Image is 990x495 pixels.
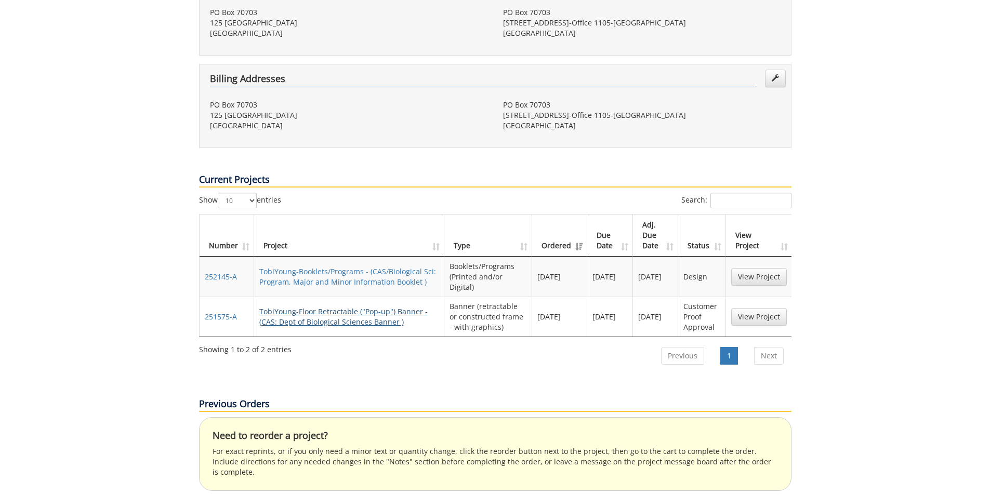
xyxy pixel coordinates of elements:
th: Status: activate to sort column ascending [678,215,725,257]
th: Project: activate to sort column ascending [254,215,445,257]
p: PO Box 70703 [503,100,781,110]
th: Adj. Due Date: activate to sort column ascending [633,215,679,257]
input: Search: [710,193,791,208]
a: View Project [731,308,787,326]
p: PO Box 70703 [210,100,487,110]
div: Showing 1 to 2 of 2 entries [199,340,292,355]
p: PO Box 70703 [503,7,781,18]
th: Due Date: activate to sort column ascending [587,215,633,257]
label: Search: [681,193,791,208]
p: For exact reprints, or if you only need a minor text or quantity change, click the reorder button... [213,446,778,477]
td: Customer Proof Approval [678,297,725,337]
p: [GEOGRAPHIC_DATA] [210,121,487,131]
p: Previous Orders [199,397,791,412]
td: [DATE] [633,297,679,337]
h4: Billing Addresses [210,74,756,87]
p: 125 [GEOGRAPHIC_DATA] [210,110,487,121]
a: 1 [720,347,738,365]
td: Booklets/Programs (Printed and/or Digital) [444,257,532,297]
h4: Need to reorder a project? [213,431,778,441]
p: [STREET_ADDRESS]-Office 1105-[GEOGRAPHIC_DATA] [503,18,781,28]
label: Show entries [199,193,281,208]
td: [DATE] [587,297,633,337]
p: Current Projects [199,173,791,188]
td: [DATE] [633,257,679,297]
p: 125 [GEOGRAPHIC_DATA] [210,18,487,28]
p: PO Box 70703 [210,7,487,18]
a: Next [754,347,784,365]
a: Edit Addresses [765,70,786,87]
th: View Project: activate to sort column ascending [726,215,792,257]
a: 251575-A [205,312,237,322]
a: View Project [731,268,787,286]
a: TobiYoung-Booklets/Programs - (CAS/Biological Sci: Program, Major and Minor Information Booklet ) [259,266,436,287]
td: Design [678,257,725,297]
a: 252145-A [205,272,237,282]
th: Ordered: activate to sort column ascending [532,215,587,257]
p: [GEOGRAPHIC_DATA] [210,28,487,38]
th: Type: activate to sort column ascending [444,215,532,257]
td: Banner (retractable or constructed frame - with graphics) [444,297,532,337]
a: Previous [661,347,704,365]
select: Showentries [218,193,257,208]
td: [DATE] [532,257,587,297]
p: [GEOGRAPHIC_DATA] [503,28,781,38]
p: [GEOGRAPHIC_DATA] [503,121,781,131]
th: Number: activate to sort column ascending [200,215,254,257]
p: [STREET_ADDRESS]-Office 1105-[GEOGRAPHIC_DATA] [503,110,781,121]
a: TobiYoung-Floor Retractable ("Pop-up") Banner - (CAS: Dept of Biological Sciences Banner ) [259,306,428,327]
td: [DATE] [587,257,633,297]
td: [DATE] [532,297,587,337]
